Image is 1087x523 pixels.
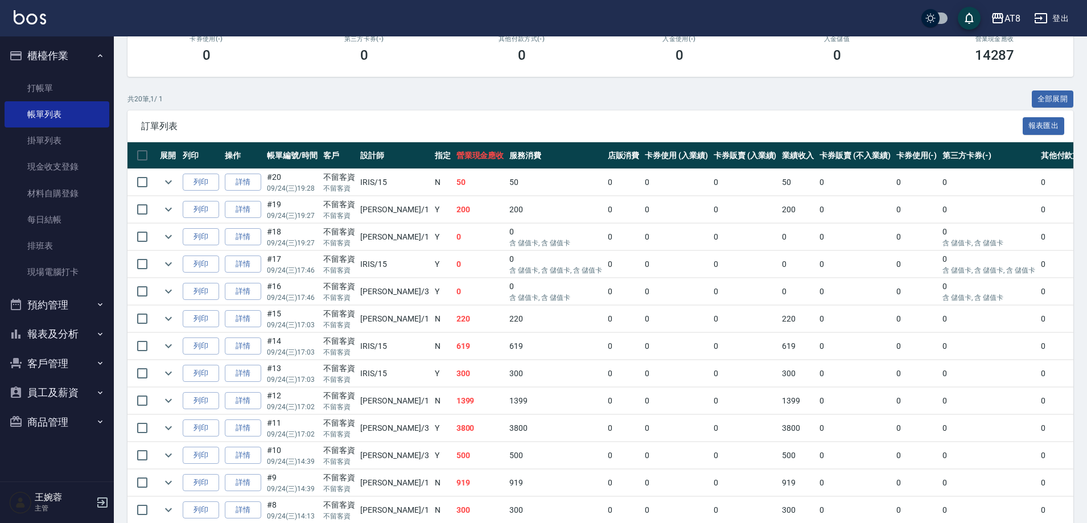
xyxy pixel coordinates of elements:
td: 0 [711,224,780,250]
td: 0 [817,251,893,278]
td: 0 [605,278,643,305]
td: 0 [711,169,780,196]
a: 詳情 [225,337,261,355]
td: 0 [605,306,643,332]
td: Y [432,224,454,250]
td: 0 [940,333,1037,360]
a: 詳情 [225,256,261,273]
button: expand row [160,365,177,382]
div: 不留客資 [323,308,355,320]
a: 材料自購登錄 [5,180,109,207]
a: 現場電腦打卡 [5,259,109,285]
td: 0 [940,442,1037,469]
td: 0 [711,360,780,387]
p: 不留客資 [323,320,355,330]
button: expand row [160,501,177,518]
td: N [432,388,454,414]
td: 0 [711,470,780,496]
th: 店販消費 [605,142,643,169]
td: 0 [605,415,643,442]
td: #19 [264,196,320,223]
td: 0 [817,360,893,387]
td: 0 [454,278,507,305]
th: 卡券使用 (入業績) [642,142,711,169]
td: 500 [454,442,507,469]
td: 0 [605,224,643,250]
p: 不留客資 [323,211,355,221]
td: Y [432,442,454,469]
td: 0 [711,196,780,223]
a: 每日結帳 [5,207,109,233]
td: 3800 [779,415,817,442]
a: 詳情 [225,392,261,410]
td: #18 [264,224,320,250]
button: expand row [160,419,177,436]
td: 619 [779,333,817,360]
td: 220 [507,306,604,332]
td: N [432,169,454,196]
p: 含 儲值卡, 含 儲值卡 [942,293,1035,303]
td: 220 [454,306,507,332]
td: 0 [894,442,940,469]
div: 不留客資 [323,281,355,293]
a: 現金收支登錄 [5,154,109,180]
a: 打帳單 [5,75,109,101]
td: 0 [605,333,643,360]
div: 不留客資 [323,171,355,183]
button: 列印 [183,174,219,191]
td: 0 [605,470,643,496]
td: 0 [940,360,1037,387]
h5: 王婉蓉 [35,492,93,503]
td: [PERSON_NAME] /1 [357,470,431,496]
td: 0 [940,196,1037,223]
th: 列印 [180,142,222,169]
td: Y [432,360,454,387]
td: 300 [779,360,817,387]
th: 卡券販賣 (入業績) [711,142,780,169]
button: expand row [160,337,177,355]
div: 不留客資 [323,335,355,347]
button: save [958,7,981,30]
h3: 0 [676,47,684,63]
h2: 其他付款方式(-) [456,35,587,43]
div: 不留客資 [323,390,355,402]
td: 0 [817,415,893,442]
a: 詳情 [225,447,261,464]
td: 0 [779,251,817,278]
a: 詳情 [225,419,261,437]
button: 全部展開 [1032,90,1074,108]
td: #20 [264,169,320,196]
td: 0 [817,388,893,414]
p: 不留客資 [323,183,355,193]
button: 列印 [183,283,219,300]
td: #11 [264,415,320,442]
button: 列印 [183,201,219,219]
p: 不留客資 [323,293,355,303]
p: 09/24 (三) 17:03 [267,320,318,330]
div: 不留客資 [323,199,355,211]
img: Person [9,491,32,514]
td: 200 [779,196,817,223]
button: 列印 [183,310,219,328]
td: 0 [605,169,643,196]
h2: 入金使用(-) [614,35,744,43]
td: 0 [642,278,711,305]
p: 主管 [35,503,93,513]
td: 0 [894,251,940,278]
td: Y [432,415,454,442]
td: 50 [507,169,604,196]
td: 0 [642,224,711,250]
td: IRIS /15 [357,360,431,387]
td: IRIS /15 [357,333,431,360]
button: 列印 [183,392,219,410]
p: 不留客資 [323,429,355,439]
a: 詳情 [225,501,261,519]
td: IRIS /15 [357,251,431,278]
a: 詳情 [225,365,261,382]
th: 卡券販賣 (不入業績) [817,142,893,169]
th: 展開 [157,142,180,169]
button: 列印 [183,228,219,246]
td: 0 [940,306,1037,332]
button: 員工及薪資 [5,378,109,407]
td: 3800 [507,415,604,442]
